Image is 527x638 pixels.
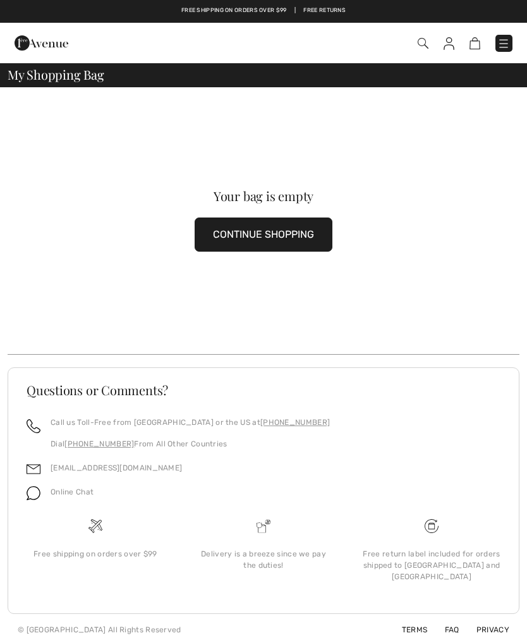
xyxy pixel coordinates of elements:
a: 1ère Avenue [15,36,68,48]
div: Your bag is empty [33,190,494,202]
div: Free shipping on orders over $99 [21,548,169,560]
a: [PHONE_NUMBER] [260,418,330,427]
a: Privacy [461,625,509,634]
div: Free return label included for orders shipped to [GEOGRAPHIC_DATA] and [GEOGRAPHIC_DATA] [358,548,506,582]
img: chat [27,486,40,500]
img: Search [418,38,428,49]
p: Dial From All Other Countries [51,438,330,450]
span: My Shopping Bag [8,68,104,81]
img: Delivery is a breeze since we pay the duties! [257,519,270,533]
a: [PHONE_NUMBER] [64,439,134,448]
a: Free Returns [303,6,346,15]
img: call [27,419,40,433]
a: Terms [387,625,428,634]
img: My Info [444,37,454,50]
img: Menu [497,37,510,50]
img: Free shipping on orders over $99 [88,519,102,533]
a: [EMAIL_ADDRESS][DOMAIN_NAME] [51,463,182,472]
img: 1ère Avenue [15,30,68,56]
span: Online Chat [51,488,94,496]
img: email [27,462,40,476]
div: Delivery is a breeze since we pay the duties! [190,548,337,571]
div: © [GEOGRAPHIC_DATA] All Rights Reserved [18,624,181,635]
img: Shopping Bag [469,37,480,49]
a: Free shipping on orders over $99 [181,6,287,15]
a: FAQ [430,625,459,634]
h3: Questions or Comments? [27,384,500,396]
p: Call us Toll-Free from [GEOGRAPHIC_DATA] or the US at [51,417,330,428]
button: CONTINUE SHOPPING [195,218,332,252]
span: | [294,6,296,15]
img: Free shipping on orders over $99 [425,519,439,533]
